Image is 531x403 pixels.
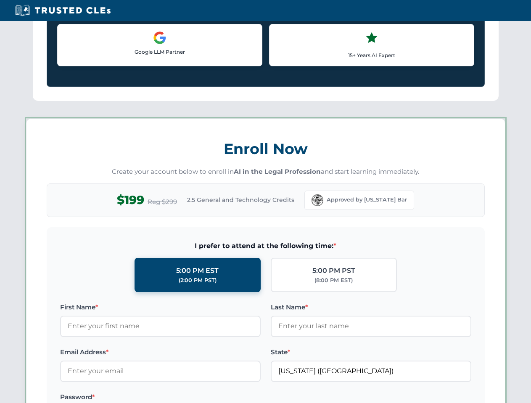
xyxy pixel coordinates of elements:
h3: Enroll Now [47,136,485,162]
div: (8:00 PM EST) [314,276,353,285]
div: 5:00 PM EST [176,265,219,276]
span: I prefer to attend at the following time: [60,241,471,251]
span: 2.5 General and Technology Credits [187,195,294,204]
img: Trusted CLEs [13,4,113,17]
label: Last Name [271,302,471,312]
span: Approved by [US_STATE] Bar [327,196,407,204]
input: Enter your email [60,361,261,382]
span: $199 [117,191,144,209]
p: Google LLM Partner [64,48,255,56]
div: 5:00 PM PST [312,265,355,276]
input: Enter your last name [271,316,471,337]
div: (2:00 PM PST) [179,276,217,285]
label: Password [60,392,261,402]
label: First Name [60,302,261,312]
img: Google [153,31,166,44]
img: Florida Bar [312,194,323,206]
input: Enter your first name [60,316,261,337]
p: 15+ Years AI Expert [276,51,467,59]
span: Reg $299 [148,197,177,207]
input: Florida (FL) [271,361,471,382]
p: Create your account below to enroll in and start learning immediately. [47,167,485,177]
label: State [271,347,471,357]
strong: AI in the Legal Profession [234,167,321,175]
label: Email Address [60,347,261,357]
